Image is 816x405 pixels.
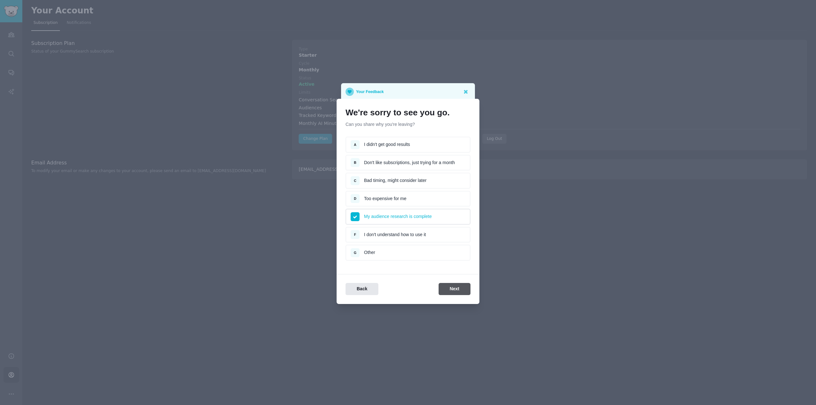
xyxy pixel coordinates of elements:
[346,283,378,295] button: Back
[346,121,470,128] p: Can you share why you're leaving?
[354,233,356,236] span: F
[354,197,356,200] span: D
[354,251,356,255] span: G
[356,88,384,96] p: Your Feedback
[346,108,470,118] h1: We're sorry to see you go.
[354,143,356,147] span: A
[439,283,470,295] button: Next
[354,179,356,183] span: C
[354,161,356,164] span: B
